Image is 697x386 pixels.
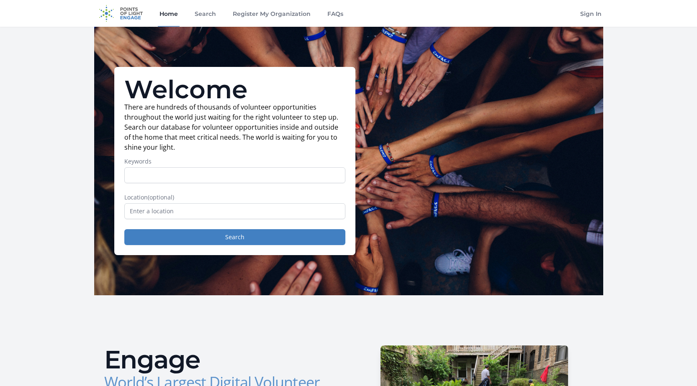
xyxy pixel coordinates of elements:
input: Enter a location [124,203,345,219]
label: Keywords [124,157,345,166]
p: There are hundreds of thousands of volunteer opportunities throughout the world just waiting for ... [124,102,345,152]
h1: Welcome [124,77,345,102]
span: (optional) [148,193,174,201]
label: Location [124,193,345,202]
button: Search [124,229,345,245]
h2: Engage [104,347,342,372]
